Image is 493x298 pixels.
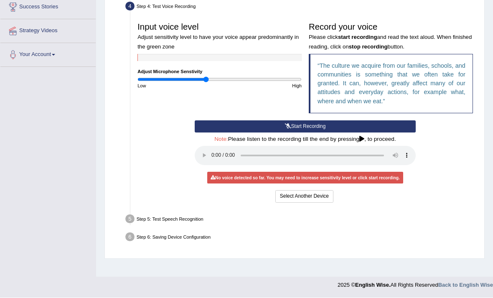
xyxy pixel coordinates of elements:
[137,34,299,50] small: Adjust sensitivity level to have your voice appear predominantly in the green zone
[195,121,416,133] button: Start Recording
[349,44,388,50] b: stop recording
[122,213,481,228] div: Step 5: Test Speech Recognition
[214,136,228,143] span: Note:
[0,43,96,64] a: Your Account
[309,23,473,51] h3: Record your voice
[338,277,493,289] div: 2025 © All Rights Reserved
[0,20,96,41] a: Strategy Videos
[137,69,202,75] label: Adjust Microphone Senstivity
[137,23,302,51] h3: Input voice level
[195,137,416,143] h4: Please listen to the recording till the end by pressing , to proceed.
[275,191,333,203] button: Select Another Device
[309,34,472,50] small: Please click and read the text aloud. When finished reading, click on button.
[122,230,481,246] div: Step 6: Saving Device Configuration
[134,83,220,89] div: Low
[438,282,493,288] a: Back to English Wise
[207,172,404,184] div: No voice detected so far. You may need to increase sensitivity level or click start recording.
[318,63,465,105] q: The culture we acquire from our families, schools, and communities is something that we often tak...
[355,282,390,288] strong: English Wise.
[220,83,305,89] div: High
[338,34,377,41] b: start recording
